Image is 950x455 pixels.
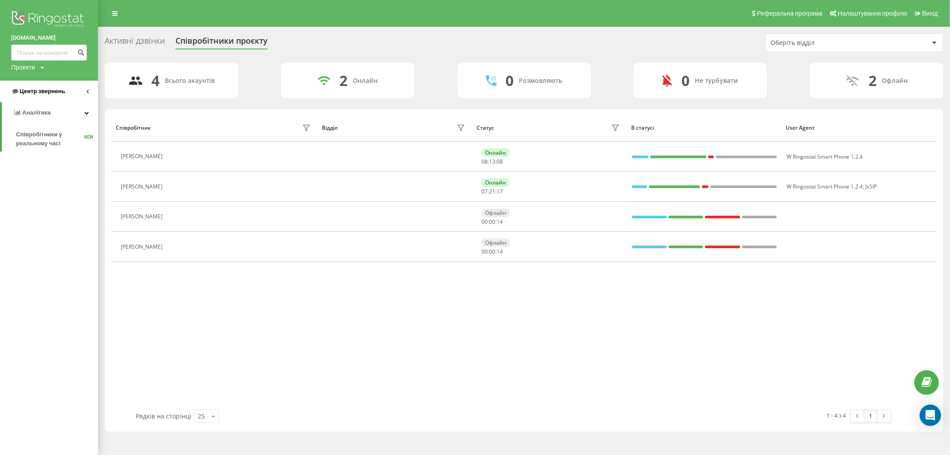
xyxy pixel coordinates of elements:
div: [PERSON_NAME] [121,244,165,250]
div: 1 - 4 з 4 [827,411,846,420]
div: 2 [339,72,347,89]
span: 00 [481,218,488,225]
span: JsSIP [865,183,877,190]
div: Онлайн [353,77,378,85]
div: 4 [152,72,160,89]
div: [PERSON_NAME] [121,213,165,220]
span: W Ringostat Smart Phone 1.2.4 [787,153,863,160]
input: Пошук за номером [11,45,87,61]
div: Open Intercom Messenger [920,405,941,426]
span: 14 [497,218,503,225]
div: Проекти [11,63,35,72]
div: Офлайн [882,77,908,85]
div: Онлайн [481,148,510,157]
div: Офлайн [481,209,510,217]
span: 14 [497,248,503,255]
div: : : [481,219,503,225]
span: 00 [489,248,495,255]
a: [DOMAIN_NAME] [11,33,87,42]
span: W Ringostat Smart Phone 1.2.4 [787,183,863,190]
div: В статусі [631,125,777,131]
span: 00 [489,218,495,225]
div: Не турбувати [695,77,738,85]
span: Центр звернень [20,88,65,94]
span: 08 [481,158,488,165]
div: : : [481,159,503,165]
div: Офлайн [481,238,510,247]
span: Вихід [922,10,938,17]
div: Онлайн [481,178,510,187]
a: Аналiтика [2,102,98,123]
div: Оберіть відділ [771,39,877,47]
span: Рядків на сторінці [136,412,192,420]
div: Статус [477,125,494,131]
div: : : [481,249,503,255]
div: Розмовляють [519,77,562,85]
div: 0 [506,72,514,89]
div: User Agent [786,125,932,131]
div: Співробітники проєкту [175,36,268,50]
div: [PERSON_NAME] [121,184,165,190]
span: Аналiтика [22,109,51,116]
div: Активні дзвінки [105,36,165,50]
div: [PERSON_NAME] [121,153,165,160]
img: Ringostat logo [11,9,87,31]
a: 1 [864,410,877,422]
div: Відділ [322,125,338,131]
span: 07 [481,188,488,195]
span: Реферальна програма [757,10,823,17]
span: 17 [497,188,503,195]
span: 08 [497,158,503,165]
div: : : [481,189,503,195]
span: Співробітники у реальному часі [16,130,84,148]
div: Співробітник [116,125,151,131]
span: 00 [481,248,488,255]
span: Налаштування профілю [838,10,907,17]
div: 0 [681,72,689,89]
span: 13 [489,158,495,165]
div: 2 [869,72,877,89]
span: 21 [489,188,495,195]
div: Всього акаунтів [165,77,215,85]
div: 25 [198,412,205,421]
a: Співробітники у реальному часіNEW [16,127,98,152]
